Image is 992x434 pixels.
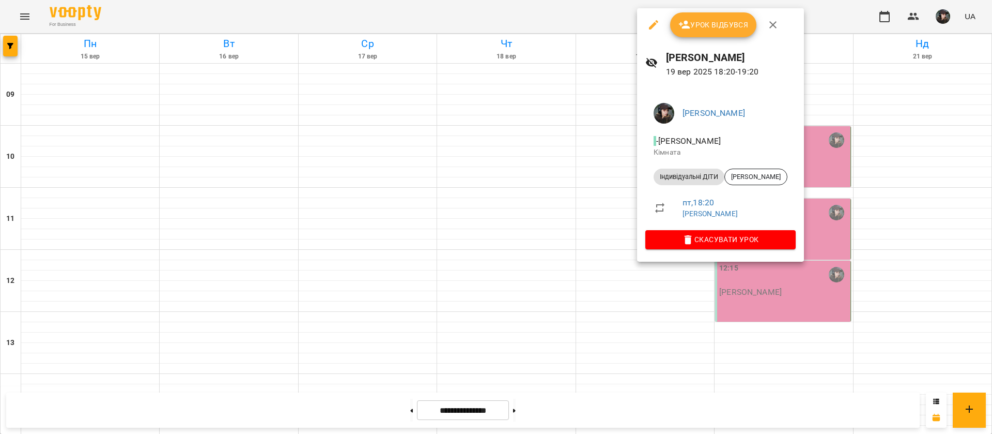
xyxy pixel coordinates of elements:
button: Урок відбувся [670,12,757,37]
span: Урок відбувся [678,19,749,31]
a: пт , 18:20 [683,198,714,207]
h6: [PERSON_NAME] [666,50,796,66]
span: [PERSON_NAME] [725,172,787,182]
a: [PERSON_NAME] [683,209,738,218]
span: Скасувати Урок [654,233,787,246]
img: 263e74ab04eeb3646fb982e871862100.jpg [654,103,674,124]
div: [PERSON_NAME] [724,169,787,185]
p: Кімната [654,147,787,158]
a: [PERSON_NAME] [683,108,745,118]
span: Індивідуальні ДІТИ [654,172,724,182]
span: - [PERSON_NAME] [654,136,723,146]
p: 19 вер 2025 18:20 - 19:20 [666,66,796,78]
button: Скасувати Урок [645,230,796,249]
